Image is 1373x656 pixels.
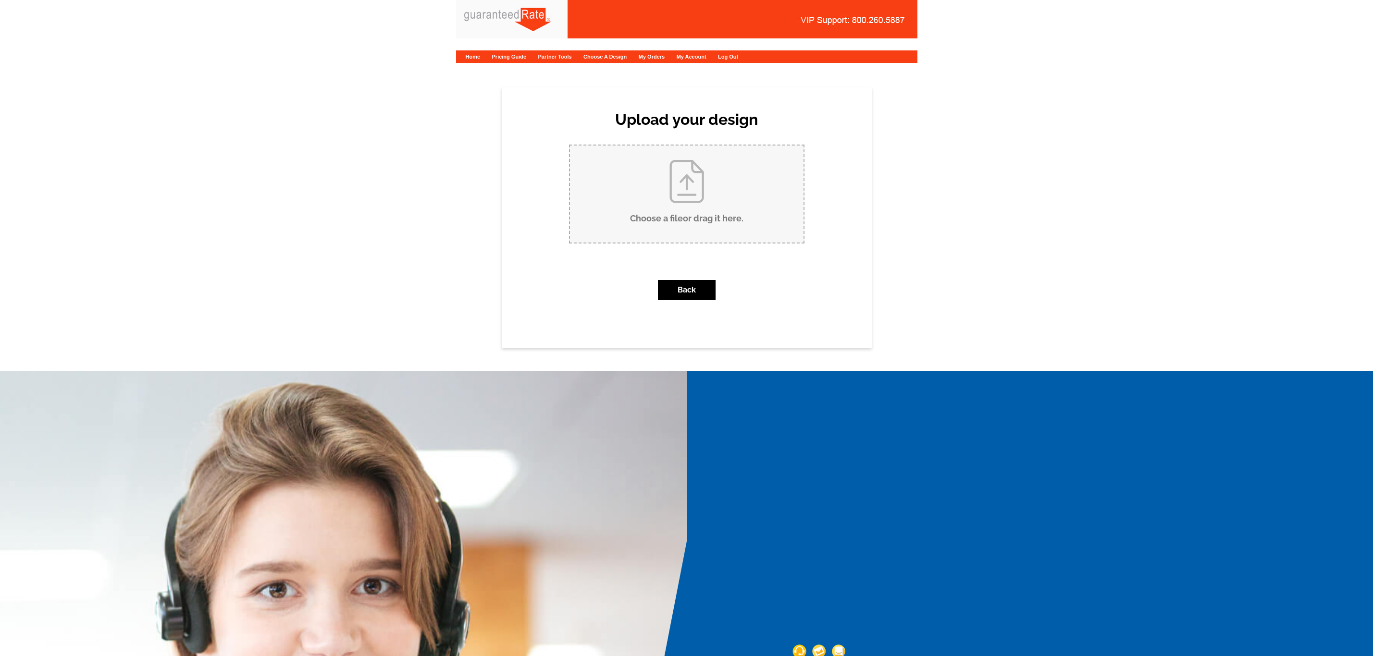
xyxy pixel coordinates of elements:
a: Partner Tools [538,54,571,60]
h2: Upload your design [559,110,814,129]
a: My Account [677,54,706,60]
button: Back [658,280,716,300]
a: My Orders [639,54,665,60]
a: Choose A Design [583,54,627,60]
a: Pricing Guide [492,54,527,60]
a: Log Out [718,54,738,60]
a: Home [466,54,481,60]
iframe: LiveChat chat widget [1238,626,1373,656]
